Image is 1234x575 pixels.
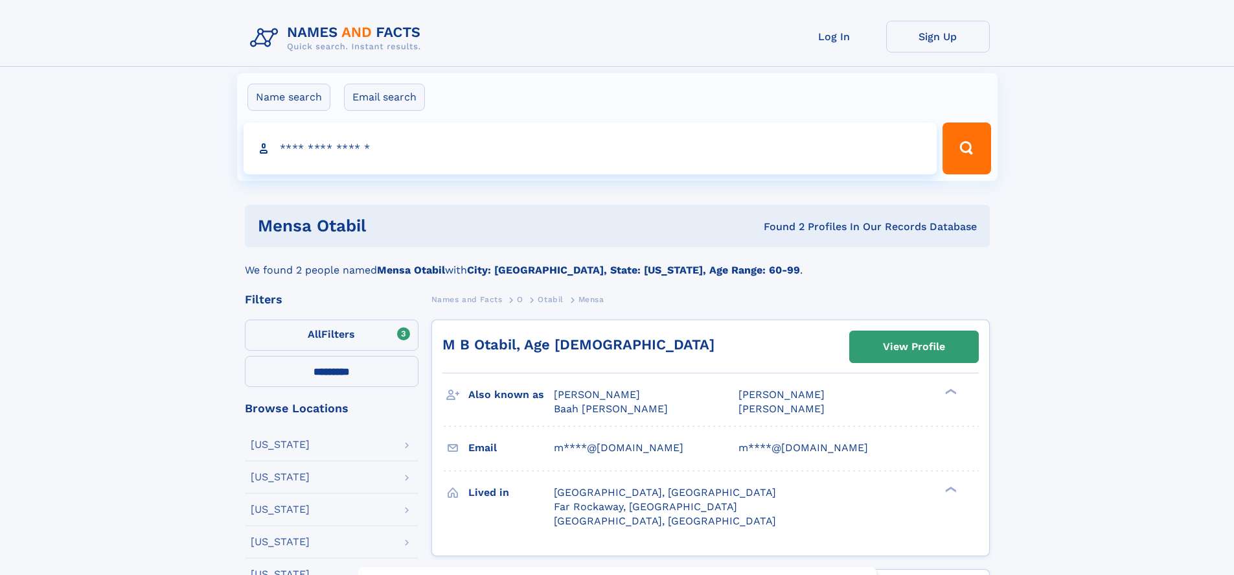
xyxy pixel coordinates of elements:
div: ❯ [942,388,957,396]
input: search input [244,123,937,174]
h3: Email [468,437,554,459]
span: [PERSON_NAME] [738,403,825,415]
h3: Also known as [468,384,554,406]
a: Otabil [538,291,564,307]
h3: Lived in [468,482,554,504]
span: Far Rockaway, [GEOGRAPHIC_DATA] [554,500,737,513]
span: [PERSON_NAME] [738,388,825,401]
b: Mensa Otabil [377,264,445,276]
a: Log In [783,21,886,53]
img: Logo Names and Facts [245,21,431,56]
span: [GEOGRAPHIC_DATA], [GEOGRAPHIC_DATA] [554,515,776,527]
div: ❯ [942,485,957,493]
label: Email search [344,84,425,111]
span: O [517,295,523,304]
div: View Profile [883,332,945,362]
div: Filters [245,294,418,305]
b: City: [GEOGRAPHIC_DATA], State: [US_STATE], Age Range: 60-99 [467,264,800,276]
button: Search Button [943,123,990,174]
div: [US_STATE] [251,504,310,515]
div: [US_STATE] [251,440,310,450]
a: M B Otabil, Age [DEMOGRAPHIC_DATA] [442,336,714,353]
h1: Mensa Otabil [258,218,565,234]
span: [GEOGRAPHIC_DATA], [GEOGRAPHIC_DATA] [554,486,776,499]
div: [US_STATE] [251,537,310,547]
label: Filters [245,320,418,351]
span: Otabil [538,295,564,304]
a: Sign Up [886,21,990,53]
div: Found 2 Profiles In Our Records Database [565,220,977,234]
label: Name search [247,84,330,111]
a: O [517,291,523,307]
span: Baah [PERSON_NAME] [554,403,668,415]
div: Browse Locations [245,403,418,414]
a: Names and Facts [431,291,503,307]
span: All [308,328,321,340]
a: View Profile [850,331,978,362]
div: We found 2 people named with . [245,247,990,278]
span: Mensa [578,295,604,304]
div: [US_STATE] [251,472,310,482]
span: [PERSON_NAME] [554,388,640,401]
